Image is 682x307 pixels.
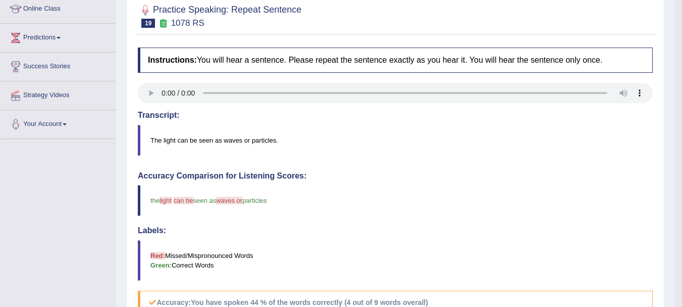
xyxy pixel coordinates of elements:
[174,197,193,204] span: can be
[138,240,653,281] blockquote: Missed/Mispronounced Words Correct Words
[150,252,165,259] b: Red:
[1,53,116,78] a: Success Stories
[1,110,116,136] a: Your Account
[138,3,301,28] h2: Practice Speaking: Repeat Sentence
[193,197,217,204] span: seen as
[158,19,168,28] small: Exam occurring question
[191,298,428,306] b: You have spoken 44 % of the words correctly (4 out of 9 words overall)
[141,19,155,28] span: 19
[138,125,653,156] blockquote: The light can be seen as waves or particles.
[138,171,653,181] h4: Accuracy Comparison for Listening Scores:
[1,81,116,107] a: Strategy Videos
[171,18,204,28] small: 1078 RS
[138,226,653,235] h4: Labels:
[242,197,267,204] span: particles
[1,24,116,49] a: Predictions
[150,197,160,204] span: the
[138,111,653,120] h4: Transcript:
[216,197,242,204] span: waves or
[160,197,172,204] span: light
[148,56,197,64] b: Instructions:
[138,48,653,73] h4: You will hear a sentence. Please repeat the sentence exactly as you hear it. You will hear the se...
[150,261,172,269] b: Green:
